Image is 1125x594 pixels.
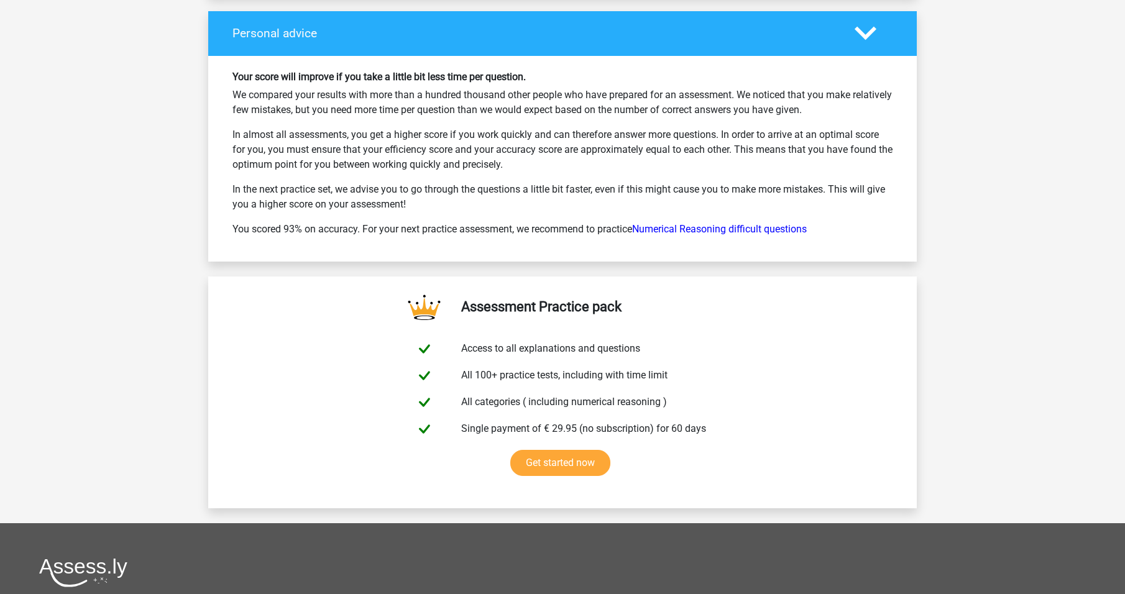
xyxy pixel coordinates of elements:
a: Numerical Reasoning difficult questions [632,223,807,235]
p: In the next practice set, we advise you to go through the questions a little bit faster, even if ... [232,182,893,212]
a: Get started now [510,450,610,476]
p: You scored 93% on accuracy. For your next practice assessment, we recommend to practice [232,222,893,237]
p: In almost all assessments, you get a higher score if you work quickly and can therefore answer mo... [232,127,893,172]
img: Assessly logo [39,558,127,587]
p: We compared your results with more than a hundred thousand other people who have prepared for an ... [232,88,893,117]
h6: Your score will improve if you take a little bit less time per question. [232,71,893,83]
h4: Personal advice [232,26,836,40]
